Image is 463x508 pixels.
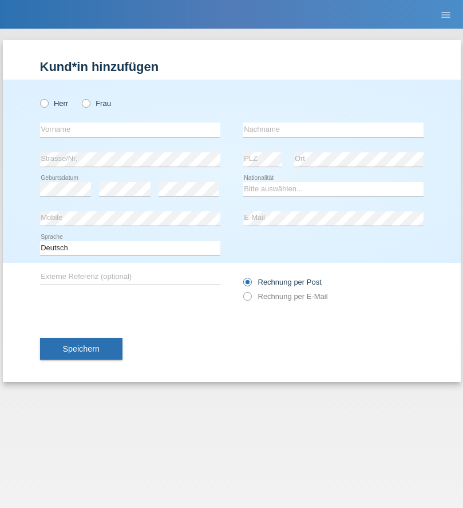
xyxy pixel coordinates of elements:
[243,278,251,292] input: Rechnung per Post
[440,9,452,21] i: menu
[63,344,100,353] span: Speichern
[82,99,111,108] label: Frau
[40,99,48,107] input: Herr
[243,278,322,286] label: Rechnung per Post
[434,11,457,18] a: menu
[40,99,69,108] label: Herr
[243,292,328,301] label: Rechnung per E-Mail
[40,60,424,74] h1: Kund*in hinzufügen
[82,99,89,107] input: Frau
[40,338,122,360] button: Speichern
[243,292,251,306] input: Rechnung per E-Mail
